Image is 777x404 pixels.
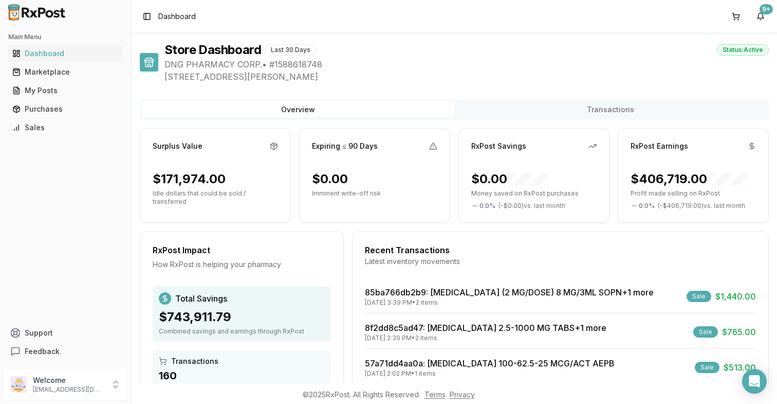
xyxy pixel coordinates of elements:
[365,298,654,307] div: [DATE] 3:39 PM • 2 items
[12,104,119,114] div: Purchases
[365,370,615,378] div: [DATE] 2:02 PM • 1 items
[687,291,711,302] div: Sale
[164,42,261,58] h1: Store Dashboard
[498,202,565,210] span: ( - $0.00 ) vs. last month
[153,171,226,187] div: $171,974.00
[4,324,127,342] button: Support
[164,71,769,83] span: [STREET_ADDRESS][PERSON_NAME]
[8,81,123,100] a: My Posts
[717,44,769,56] div: Status: Active
[159,368,325,383] div: 160
[12,48,119,59] div: Dashboard
[153,244,331,256] div: RxPost Impact
[722,326,756,338] span: $765.00
[33,385,104,394] p: [EMAIL_ADDRESS][DOMAIN_NAME]
[752,8,769,25] button: 9+
[4,342,127,361] button: Feedback
[4,45,127,62] button: Dashboard
[12,67,119,77] div: Marketplace
[4,82,127,99] button: My Posts
[159,309,325,325] div: $743,911.79
[693,326,718,338] div: Sale
[715,290,756,303] span: $1,440.00
[153,189,278,206] p: Idle dollars that could be sold / transferred
[25,346,60,357] span: Feedback
[158,11,196,22] span: Dashboard
[4,4,70,21] img: RxPost Logo
[631,141,688,151] div: RxPost Earnings
[12,122,119,133] div: Sales
[631,171,748,187] div: $406,719.00
[158,11,196,22] nav: breadcrumb
[454,101,767,118] button: Transactions
[153,141,202,151] div: Surplus Value
[142,101,454,118] button: Overview
[4,64,127,80] button: Marketplace
[8,33,123,41] h2: Main Menu
[365,287,654,297] a: 85ba766db2b9: [MEDICAL_DATA] (2 MG/DOSE) 8 MG/3ML SOPN+1 more
[365,323,606,333] a: 8f2dd8c5ad47: [MEDICAL_DATA] 2.5-1000 MG TABS+1 more
[265,44,316,56] div: Last 30 Days
[10,376,27,393] img: User avatar
[695,362,719,373] div: Sale
[164,58,769,71] span: DNG PHARMACY CORP. • # 1588618748
[365,244,756,256] div: Recent Transactions
[171,356,218,366] span: Transactions
[312,189,437,198] p: Imminent write-off risk
[471,189,597,198] p: Money saved on RxPost purchases
[658,202,745,210] span: ( - $406,719.00 ) vs. last month
[365,256,756,267] div: Latest inventory movements
[175,292,227,305] span: Total Savings
[724,361,756,374] span: $513.00
[365,358,615,368] a: 57a71dd4aa0a: [MEDICAL_DATA] 100-62.5-25 MCG/ACT AEPB
[471,141,526,151] div: RxPost Savings
[12,85,119,96] div: My Posts
[365,334,606,342] div: [DATE] 2:39 PM • 2 items
[631,189,756,198] p: Profit made selling on RxPost
[471,171,548,187] div: $0.00
[639,202,655,210] span: 0.0 %
[450,390,475,399] a: Privacy
[760,4,773,14] div: 9+
[153,259,331,270] div: How RxPost is helping your pharmacy
[8,44,123,63] a: Dashboard
[8,100,123,118] a: Purchases
[4,101,127,117] button: Purchases
[159,327,325,336] div: Combined savings and earnings through RxPost
[33,375,104,385] p: Welcome
[479,202,495,210] span: 0.0 %
[4,119,127,136] button: Sales
[312,171,348,187] div: $0.00
[8,63,123,81] a: Marketplace
[424,390,446,399] a: Terms
[312,141,378,151] div: Expiring ≤ 90 Days
[8,118,123,137] a: Sales
[742,369,767,394] div: Open Intercom Messenger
